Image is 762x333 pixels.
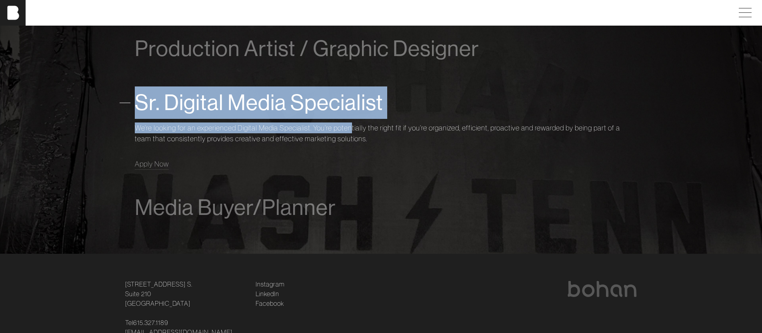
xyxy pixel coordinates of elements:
a: [STREET_ADDRESS] S.Suite 210[GEOGRAPHIC_DATA] [125,279,192,308]
span: Production Artist / Graphic Designer [135,36,479,61]
span: Sr. Digital Media Specialist [135,90,383,115]
a: Instagram [256,279,284,289]
a: LinkedIn [256,289,279,299]
span: Media Buyer/Planner [135,195,336,220]
span: Apply Now [135,159,169,169]
a: Apply Now [135,158,169,169]
a: Facebook [256,299,284,308]
a: 615.327.1189 [133,318,168,327]
img: bohan logo [567,281,637,297]
p: We’re looking for an experienced Digital Media Specialist. You’re potentially the right fit if yo... [135,122,628,144]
